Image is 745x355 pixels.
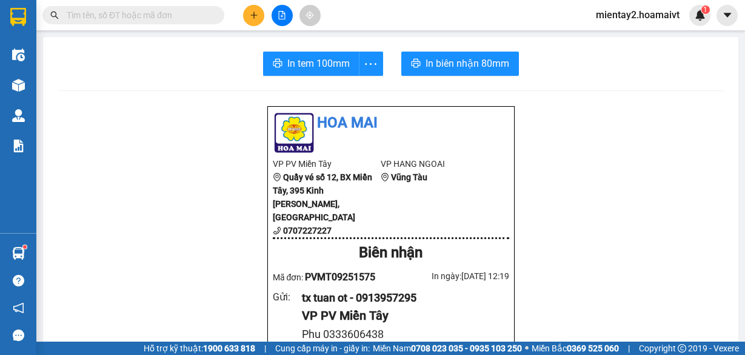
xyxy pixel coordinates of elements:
span: | [264,342,266,355]
li: Hoa Mai [273,112,509,135]
span: Miền Nam [373,342,522,355]
span: Cung cấp máy in - giấy in: [275,342,370,355]
b: Vũng Tàu [391,172,427,182]
li: VP HANG NGOAI [381,157,489,171]
span: plus [250,11,258,19]
span: copyright [678,344,686,353]
div: tx tuan ot - 0913957295 [302,289,499,306]
button: plus [243,5,264,26]
span: 1 [703,5,707,14]
span: mientay2.hoamaivt [586,7,689,22]
div: Phu 0333606438 [302,326,499,343]
span: question-circle [13,275,24,286]
span: Hỗ trợ kỹ thuật: [144,342,255,355]
span: notification [13,302,24,314]
img: logo.jpg [273,112,315,154]
span: phone [273,226,281,235]
span: Miền Bắc [532,342,619,355]
div: VP PV Miền Tây [302,306,499,325]
img: solution-icon [12,140,25,152]
b: 0707227227 [283,226,332,235]
div: Gửi : [273,289,302,305]
img: warehouse-icon [12,79,25,92]
li: VP PV Miền Tây [273,157,381,171]
button: aim [299,5,321,26]
span: file-add [278,11,286,19]
span: printer [411,58,421,70]
span: printer [273,58,282,70]
sup: 1 [23,245,27,249]
div: In ngày: [DATE] 12:19 [391,269,509,283]
button: printerIn biên nhận 80mm [401,52,519,76]
span: caret-down [722,10,733,21]
span: | [628,342,630,355]
div: Biên nhận [273,242,509,265]
button: file-add [272,5,293,26]
img: warehouse-icon [12,247,25,260]
span: more [359,56,383,72]
span: message [13,330,24,341]
button: printerIn tem 100mm [263,52,359,76]
span: ⚪️ [525,346,529,351]
span: aim [306,11,314,19]
span: PVMT09251575 [305,271,375,283]
button: caret-down [717,5,738,26]
span: environment [273,173,281,181]
img: icon-new-feature [695,10,706,21]
sup: 1 [701,5,710,14]
img: logo-vxr [10,8,26,26]
strong: 0708 023 035 - 0935 103 250 [411,343,522,353]
strong: 0369 525 060 [567,343,619,353]
input: Tìm tên, số ĐT hoặc mã đơn [67,8,210,22]
div: Mã đơn: [273,269,391,285]
img: warehouse-icon [12,49,25,61]
strong: 1900 633 818 [203,343,255,353]
span: search [50,11,59,19]
span: In biên nhận 80mm [426,56,509,71]
span: In tem 100mm [287,56,350,71]
button: more [359,52,383,76]
b: Quầy vé số 12, BX Miền Tây, 395 Kinh [PERSON_NAME], [GEOGRAPHIC_DATA] [273,172,372,222]
span: environment [381,173,389,181]
img: warehouse-icon [12,109,25,122]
